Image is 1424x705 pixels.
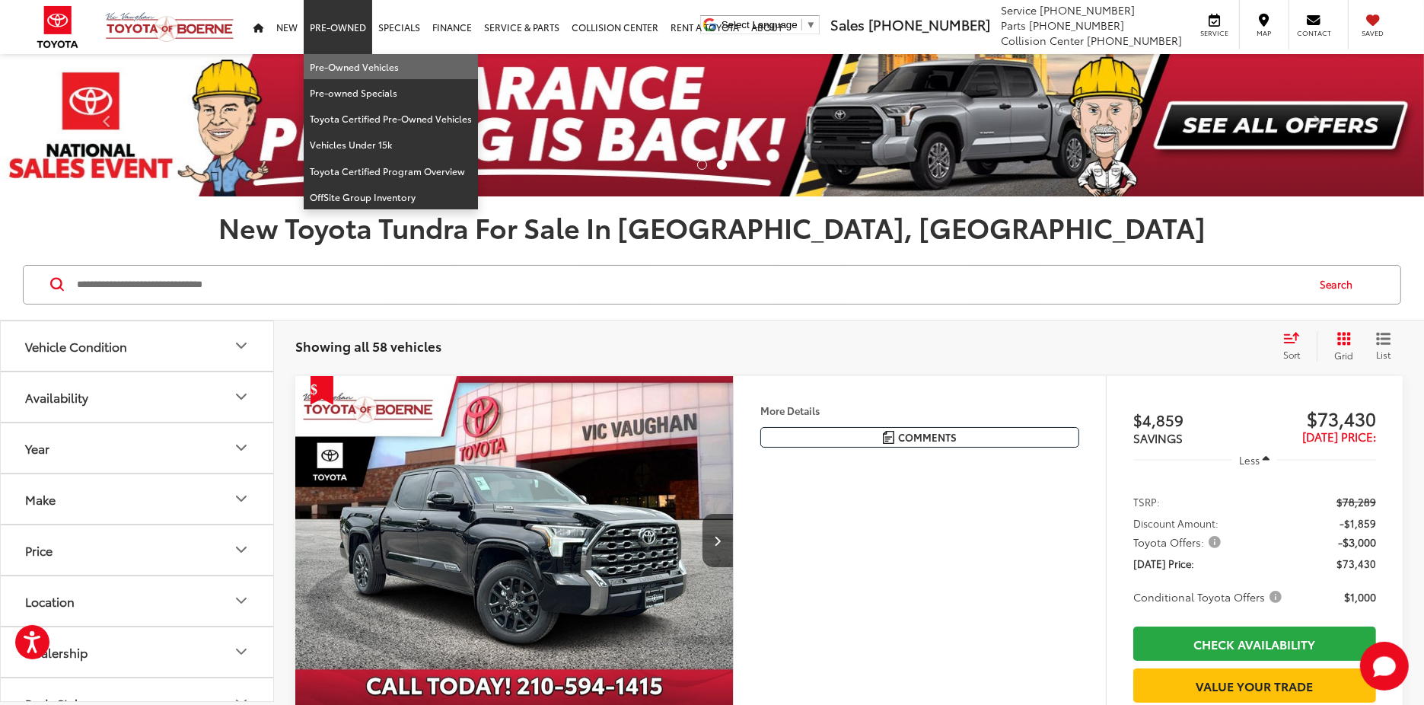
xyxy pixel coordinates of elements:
button: Next image [702,514,733,567]
div: Price [232,541,250,559]
div: Location [232,592,250,610]
a: Value Your Trade [1133,668,1376,703]
div: Dealership [232,643,250,661]
span: Service [1001,2,1037,18]
span: Sort [1283,348,1300,361]
div: Availability [25,390,88,404]
svg: Start Chat [1360,642,1409,691]
button: Grid View [1317,331,1365,362]
button: Comments [760,427,1079,448]
span: Conditional Toyota Offers [1133,589,1285,605]
span: Toyota Offers: [1133,534,1224,550]
button: PricePrice [1,525,275,575]
button: YearYear [1,423,275,473]
a: 2025 Toyota Tundra Platinum 4WD CrewMax 5.5ft2025 Toyota Tundra Platinum 4WD CrewMax 5.5ft2025 To... [295,376,734,705]
button: Toggle Chat Window [1360,642,1409,691]
h4: More Details [760,405,1079,416]
span: $1,000 [1344,589,1376,605]
span: -$3,000 [1338,534,1376,550]
button: List View [1365,331,1403,362]
span: [DATE] Price: [1133,556,1194,571]
button: Conditional Toyota Offers [1133,589,1287,605]
img: Vic Vaughan Toyota of Boerne [105,11,234,43]
a: Toyota Certified Program Overview [304,158,478,184]
span: Saved [1356,28,1390,38]
button: Toyota Offers: [1133,534,1226,550]
div: Availability [232,388,250,406]
button: MakeMake [1,474,275,524]
span: [PHONE_NUMBER] [868,14,990,34]
div: Year [232,439,250,457]
div: Vehicle Condition [25,339,127,353]
div: Make [25,492,56,506]
span: Discount Amount: [1133,515,1219,531]
span: Comments [899,430,957,445]
span: $73,430 [1254,407,1376,429]
a: Toyota Certified Pre-Owned Vehicles [304,106,478,132]
span: List [1376,348,1391,361]
span: Collision Center [1001,33,1084,48]
a: Pre-Owned Vehicles [304,54,478,80]
button: AvailabilityAvailability [1,372,275,422]
div: Vehicle Condition [232,337,250,355]
a: Pre-owned Specials [304,80,478,106]
button: Vehicle ConditionVehicle Condition [1,321,275,371]
a: OffSite Group Inventory [304,184,478,209]
div: 2025 Toyota Tundra i-FORCE MAX Platinum i-FORCE MAX 0 [295,376,734,705]
span: Contact [1297,28,1331,38]
span: [PHONE_NUMBER] [1087,33,1182,48]
span: [PHONE_NUMBER] [1029,18,1124,33]
span: ​ [801,19,802,30]
a: Check Availability [1133,627,1376,661]
div: Price [25,543,53,557]
span: Select Language [722,19,798,30]
div: Dealership [25,645,88,659]
span: Less [1239,453,1260,467]
img: Comments [883,431,895,444]
span: Parts [1001,18,1026,33]
button: Search [1305,266,1375,304]
div: Make [232,490,250,508]
span: TSRP: [1133,494,1160,509]
span: Map [1247,28,1281,38]
span: Grid [1334,349,1353,362]
button: Select sort value [1276,331,1317,362]
button: LocationLocation [1,576,275,626]
span: $78,289 [1336,494,1376,509]
span: -$1,859 [1340,515,1376,531]
span: $73,430 [1336,556,1376,571]
span: ▼ [806,19,816,30]
span: [PHONE_NUMBER] [1040,2,1135,18]
a: Vehicles Under 15k [304,132,478,158]
span: $4,859 [1133,408,1255,431]
input: Search by Make, Model, or Keyword [75,266,1305,303]
div: Location [25,594,75,608]
span: Service [1197,28,1231,38]
span: Showing all 58 vehicles [295,337,441,355]
button: DealershipDealership [1,627,275,677]
span: SAVINGS [1133,429,1183,446]
span: [DATE] Price: [1302,428,1376,445]
span: Sales [830,14,865,34]
button: Less [1232,446,1278,474]
span: Get Price Drop Alert [311,376,333,405]
div: Year [25,441,49,455]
